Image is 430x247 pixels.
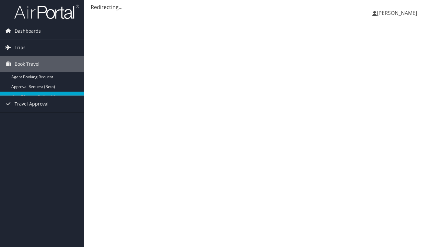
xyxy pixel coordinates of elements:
[91,3,424,11] div: Redirecting...
[15,56,40,72] span: Book Travel
[377,9,417,17] span: [PERSON_NAME]
[14,4,79,19] img: airportal-logo.png
[372,3,424,23] a: [PERSON_NAME]
[15,23,41,39] span: Dashboards
[15,96,49,112] span: Travel Approval
[15,39,26,56] span: Trips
